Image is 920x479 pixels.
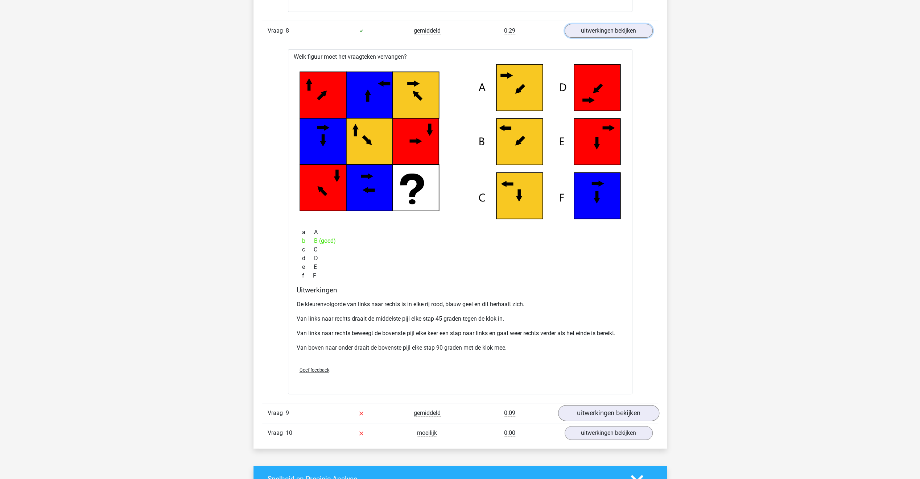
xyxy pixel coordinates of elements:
span: Vraag [268,26,286,35]
a: uitwerkingen bekijken [565,426,653,440]
h4: Uitwerkingen [297,286,624,294]
p: Van links naar rechts draait de middelste pijl elke stap 45 graden tegen de klok in. [297,315,624,323]
span: 9 [286,409,289,416]
a: uitwerkingen bekijken [565,24,653,38]
div: A [297,228,624,237]
div: C [297,245,624,254]
span: c [302,245,314,254]
span: e [302,263,314,271]
span: f [302,271,313,280]
span: Vraag [268,429,286,437]
span: 0:09 [504,409,515,417]
span: moeilijk [417,429,437,437]
span: 0:29 [504,27,515,34]
div: E [297,263,624,271]
span: gemiddeld [414,409,441,417]
span: 0:00 [504,429,515,437]
span: gemiddeld [414,27,441,34]
div: D [297,254,624,263]
div: Welk figuur moet het vraagteken vervangen? [288,49,632,394]
p: Van links naar rechts beweegt de bovenste pijl elke keer een stap naar links en gaat weer rechts ... [297,329,624,338]
p: Van boven naar onder draait de bovenste pijl elke stap 90 graden met de klok mee. [297,343,624,352]
div: F [297,271,624,280]
span: d [302,254,314,263]
span: 8 [286,27,289,34]
span: a [302,228,314,237]
div: B (goed) [297,237,624,245]
span: 10 [286,429,292,436]
span: b [302,237,314,245]
span: Geef feedback [300,367,329,373]
a: uitwerkingen bekijken [558,405,659,421]
span: Vraag [268,409,286,417]
p: De kleurenvolgorde van links naar rechts is in elke rij rood, blauw geel en dit herhaalt zich. [297,300,624,309]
